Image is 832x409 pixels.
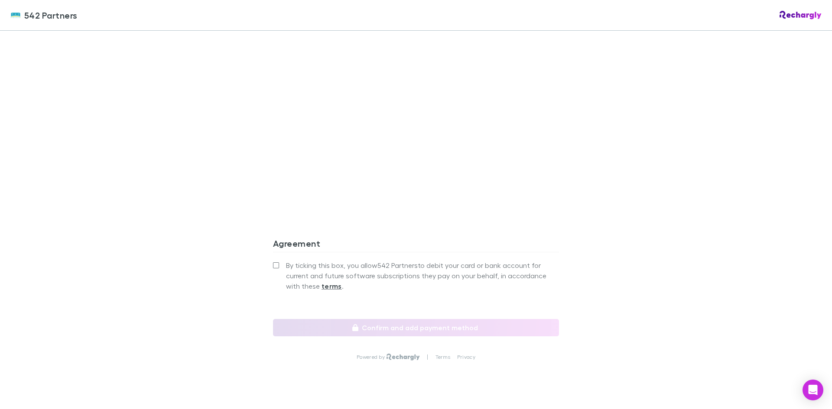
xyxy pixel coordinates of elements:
[435,354,450,361] a: Terms
[273,319,559,336] button: Confirm and add payment method
[273,238,559,252] h3: Agreement
[357,354,387,361] p: Powered by
[780,11,822,19] img: Rechargly Logo
[427,354,428,361] p: |
[457,354,475,361] a: Privacy
[286,260,559,291] span: By ticking this box, you allow 542 Partners to debit your card or bank account for current and fu...
[322,282,342,290] strong: terms
[387,354,420,361] img: Rechargly Logo
[803,380,823,400] div: Open Intercom Messenger
[24,9,78,22] span: 542 Partners
[10,10,21,20] img: 542 Partners's Logo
